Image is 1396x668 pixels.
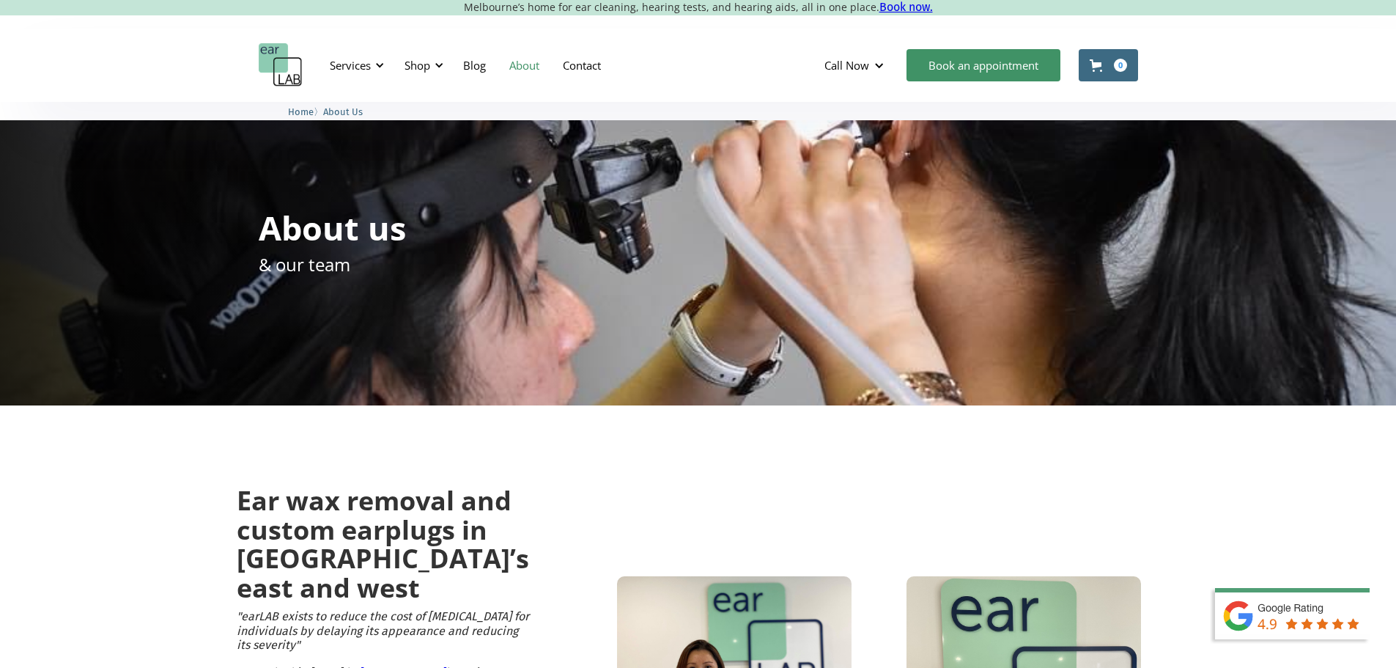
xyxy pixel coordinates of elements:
div: Call Now [824,58,869,73]
a: Open cart [1079,49,1138,81]
span: About Us [323,106,363,117]
h2: Ear wax removal and custom earplugs in [GEOGRAPHIC_DATA]’s east and west [237,486,529,602]
a: Home [288,104,314,118]
em: "earLAB exists to reduce the cost of [MEDICAL_DATA] for individuals by delaying its appearance an... [237,609,529,651]
h1: About us [259,211,406,244]
div: Services [330,58,371,73]
p: & our team [259,252,350,277]
span: Home [288,106,314,117]
div: 0 [1114,59,1127,72]
div: Services [321,43,388,87]
a: Book an appointment [906,49,1060,81]
a: About [498,44,551,87]
a: Blog [451,44,498,87]
div: Shop [396,43,448,87]
li: 〉 [288,104,323,120]
a: Contact [551,44,613,87]
div: Call Now [813,43,899,87]
a: home [259,43,303,87]
div: Shop [405,58,430,73]
a: About Us [323,104,363,118]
